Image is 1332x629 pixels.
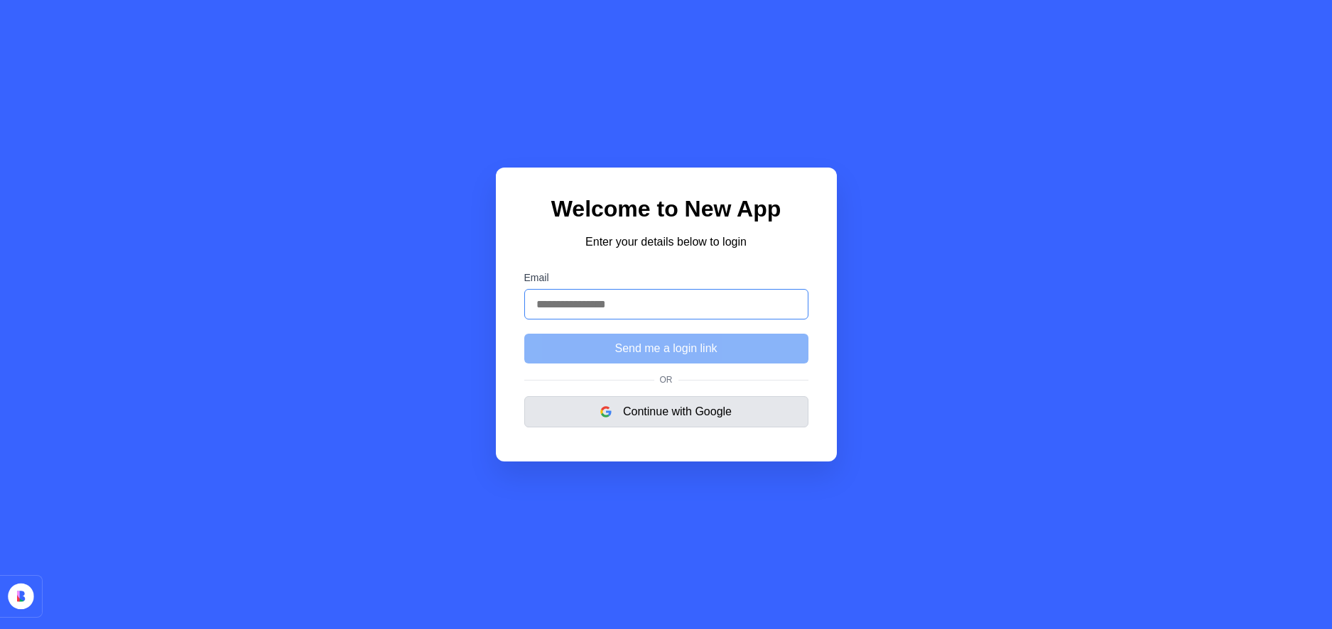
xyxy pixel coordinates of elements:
label: Email [524,272,808,283]
span: Or [654,375,678,385]
img: google logo [600,406,612,417]
h1: Welcome to New App [524,196,808,222]
button: Send me a login link [524,334,808,363]
button: Continue with Google [524,396,808,427]
p: Enter your details below to login [524,234,808,251]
